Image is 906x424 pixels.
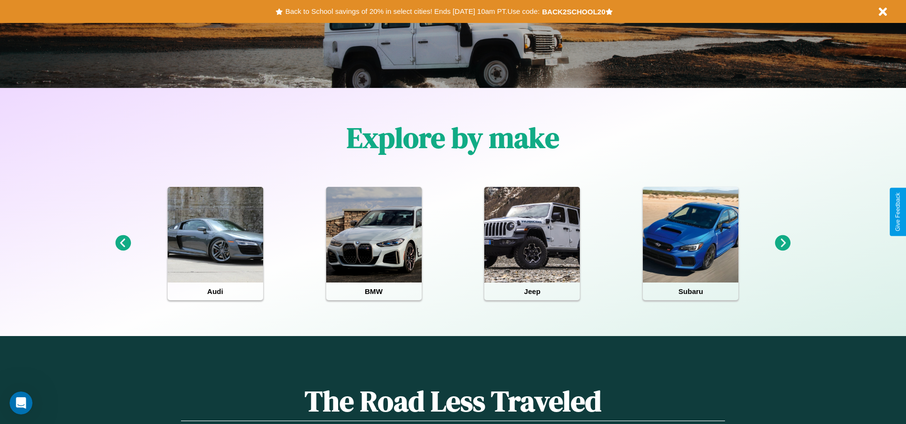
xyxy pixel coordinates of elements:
h4: BMW [326,283,422,300]
b: BACK2SCHOOL20 [542,8,606,16]
iframe: Intercom live chat [10,391,32,414]
button: Back to School savings of 20% in select cities! Ends [DATE] 10am PT.Use code: [283,5,542,18]
h4: Subaru [643,283,738,300]
div: Give Feedback [895,193,901,231]
h4: Jeep [484,283,580,300]
h4: Audi [168,283,263,300]
h1: The Road Less Traveled [181,381,725,421]
h1: Explore by make [347,118,559,157]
